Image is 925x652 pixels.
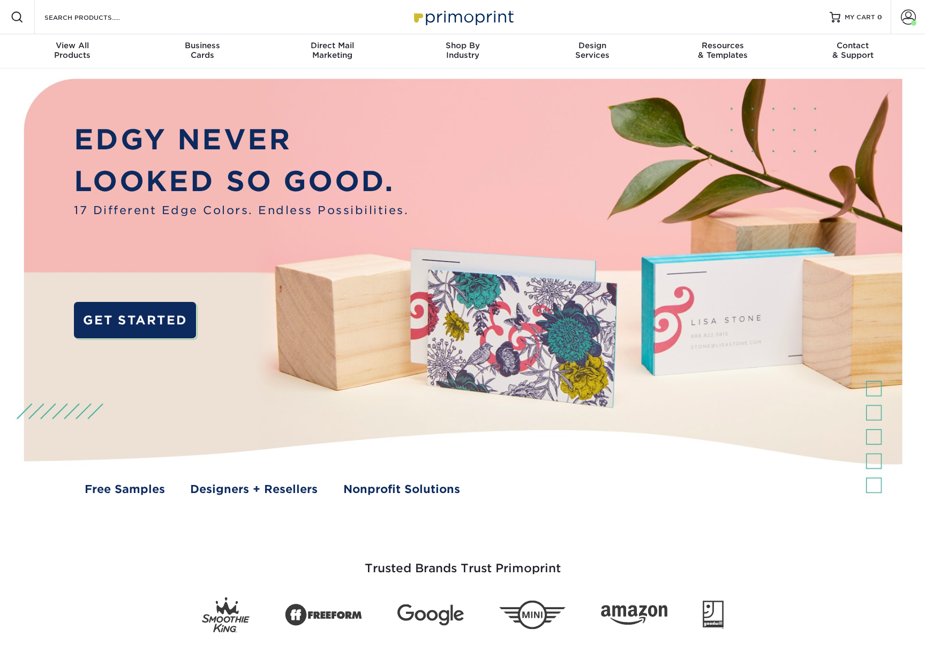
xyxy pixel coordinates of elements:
[658,34,788,69] a: Resources& Templates
[658,41,788,50] span: Resources
[528,41,658,50] span: Design
[7,41,138,60] div: Products
[397,41,528,60] div: Industry
[397,604,464,626] img: Google
[499,600,566,630] img: Mini
[397,41,528,50] span: Shop By
[877,13,882,21] span: 0
[343,481,460,497] a: Nonprofit Solutions
[528,34,658,69] a: DesignServices
[137,34,267,69] a: BusinessCards
[409,5,516,28] img: Primoprint
[7,34,138,69] a: View AllProducts
[74,302,196,338] a: GET STARTED
[788,34,918,69] a: Contact& Support
[74,202,409,218] span: 17 Different Edge Colors. Endless Possibilities.
[267,41,397,50] span: Direct Mail
[285,598,362,632] img: Freeform
[149,536,776,588] h3: Trusted Brands Trust Primoprint
[528,41,658,60] div: Services
[74,161,409,202] p: LOOKED SO GOOD.
[85,481,165,497] a: Free Samples
[74,119,409,161] p: EDGY NEVER
[788,41,918,60] div: & Support
[601,605,667,625] img: Amazon
[845,13,875,22] span: MY CART
[137,41,267,60] div: Cards
[190,481,318,497] a: Designers + Resellers
[788,41,918,50] span: Contact
[267,41,397,60] div: Marketing
[658,41,788,60] div: & Templates
[202,597,250,633] img: Smoothie King
[7,41,138,50] span: View All
[703,601,724,630] img: Goodwill
[397,34,528,69] a: Shop ByIndustry
[267,34,397,69] a: Direct MailMarketing
[43,11,148,24] input: SEARCH PRODUCTS.....
[137,41,267,50] span: Business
